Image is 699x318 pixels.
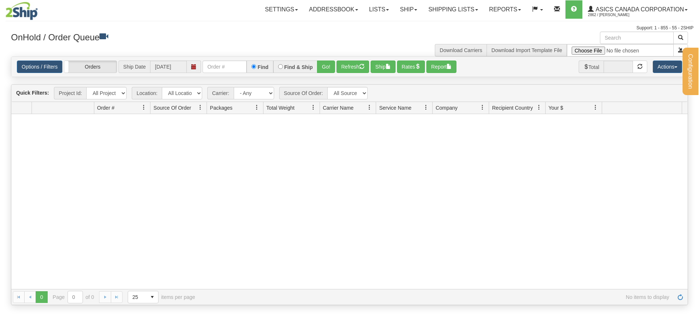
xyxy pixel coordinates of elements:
[594,6,684,12] span: ASICS CANADA CORPORATION
[210,104,232,112] span: Packages
[336,61,369,73] button: Refresh
[6,25,693,31] div: Support: 1 - 855 - 55 - 2SHIP
[589,101,602,114] a: Your $ filter column settings
[476,101,489,114] a: Company filter column settings
[203,61,247,73] input: Order #
[284,65,313,70] label: Find & Ship
[53,291,94,303] span: Page of 0
[579,61,604,73] span: Total
[582,0,693,19] a: ASICS CANADA CORPORATION 2862 / [PERSON_NAME]
[132,87,162,99] span: Location:
[303,0,364,19] a: Addressbook
[194,101,207,114] a: Source Of Order filter column settings
[138,101,150,114] a: Order # filter column settings
[492,104,533,112] span: Recipient Country
[128,291,195,303] span: items per page
[146,291,158,303] span: select
[588,11,643,19] span: 2862 / [PERSON_NAME]
[279,87,328,99] span: Source Of Order:
[251,101,263,114] a: Packages filter column settings
[307,101,320,114] a: Total Weight filter column settings
[207,87,234,99] span: Carrier:
[371,61,396,73] button: Ship
[364,0,394,19] a: Lists
[423,0,483,19] a: Shipping lists
[363,101,376,114] a: Carrier Name filter column settings
[119,61,150,73] span: Ship Date
[491,47,562,53] a: Download Import Template File
[266,104,295,112] span: Total Weight
[11,32,344,42] h3: OnHold / Order Queue
[567,44,674,56] input: Import
[97,104,114,112] span: Order #
[16,89,49,96] label: Quick Filters:
[484,0,527,19] a: Reports
[205,294,669,300] span: No items to display
[259,0,303,19] a: Settings
[153,104,191,112] span: Source Of Order
[132,293,142,301] span: 25
[11,85,688,102] div: grid toolbar
[653,61,682,73] button: Actions
[17,61,62,73] a: Options / Filters
[323,104,354,112] span: Carrier Name
[436,104,458,112] span: Company
[533,101,545,114] a: Recipient Country filter column settings
[36,291,47,303] span: Page 0
[440,47,482,53] a: Download Carriers
[128,291,159,303] span: Page sizes drop down
[6,2,38,20] img: logo2862.jpg
[549,104,563,112] span: Your $
[394,0,423,19] a: Ship
[397,61,425,73] button: Rates
[64,61,117,73] label: Orders
[682,48,698,95] button: Configuration
[426,61,456,73] button: Report
[420,101,432,114] a: Service Name filter column settings
[54,87,86,99] span: Project Id:
[673,32,688,44] button: Search
[258,65,269,70] label: Find
[600,32,674,44] input: Search
[674,291,686,303] a: Refresh
[317,61,335,73] button: Go!
[379,104,411,112] span: Service Name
